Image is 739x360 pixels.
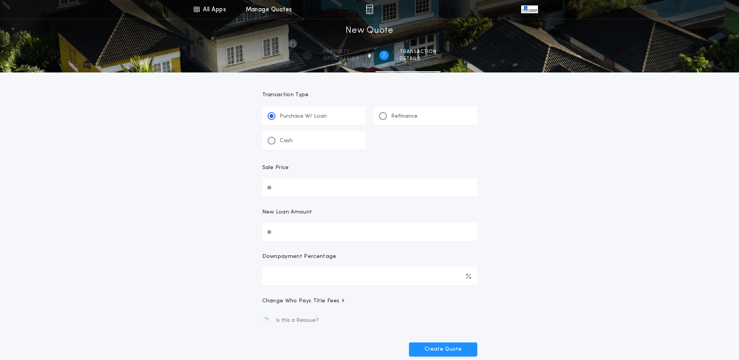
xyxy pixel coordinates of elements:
[280,113,327,120] p: Purchase W/ Loan
[521,5,538,13] img: vs-icon
[366,5,373,14] img: img
[262,297,477,305] button: Change Who Pays Title Fees
[400,49,437,55] span: Transaction
[276,317,319,325] span: Is this a Reissue?
[323,49,359,55] span: Property
[262,164,289,172] p: Sale Price
[262,178,477,197] input: Sale Price
[323,56,359,62] span: information
[280,137,293,145] p: Cash
[262,267,477,286] input: Downpayment Percentage
[262,91,477,99] p: Transaction Type
[409,342,477,356] button: Create Quote
[262,297,346,305] span: Change Who Pays Title Fees
[262,253,337,261] p: Downpayment Percentage
[262,208,312,216] p: New Loan Amount
[391,113,418,120] p: Refinance
[346,25,393,37] h1: New Quote
[400,56,437,62] span: details
[383,52,385,58] h2: 2
[262,222,477,241] input: New Loan Amount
